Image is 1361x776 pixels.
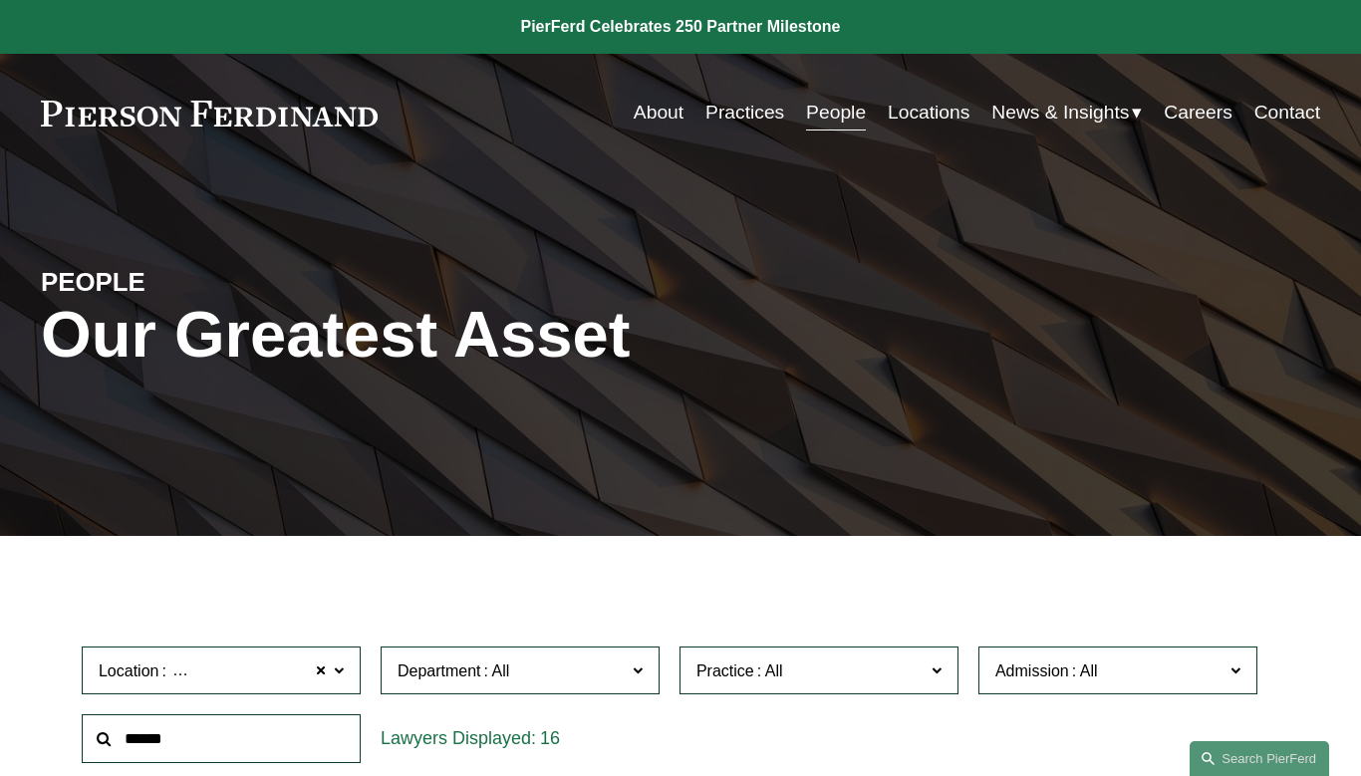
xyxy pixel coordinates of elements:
[991,94,1142,132] a: folder dropdown
[1164,94,1232,132] a: Careers
[806,94,866,132] a: People
[169,658,336,684] span: [GEOGRAPHIC_DATA]
[696,662,754,679] span: Practice
[705,94,784,132] a: Practices
[41,298,894,373] h1: Our Greatest Asset
[1254,94,1320,132] a: Contact
[995,662,1069,679] span: Admission
[888,94,969,132] a: Locations
[99,662,159,679] span: Location
[540,728,560,748] span: 16
[398,662,481,679] span: Department
[634,94,683,132] a: About
[1190,741,1329,776] a: Search this site
[41,266,361,299] h4: PEOPLE
[991,96,1129,130] span: News & Insights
